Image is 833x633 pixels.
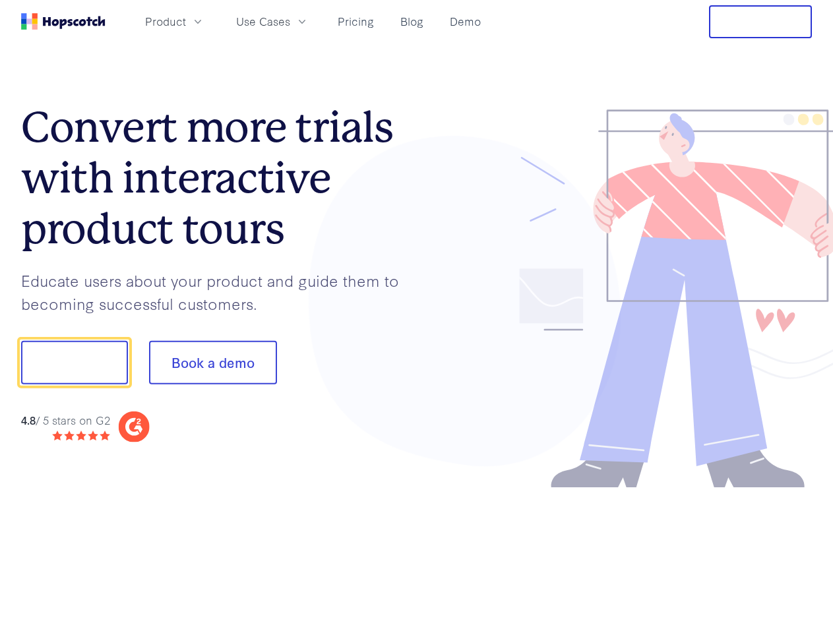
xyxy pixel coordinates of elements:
[236,13,290,30] span: Use Cases
[445,11,486,32] a: Demo
[21,341,128,384] button: Show me!
[21,411,36,427] strong: 4.8
[21,269,417,315] p: Educate users about your product and guide them to becoming successful customers.
[709,5,812,38] button: Free Trial
[145,13,186,30] span: Product
[332,11,379,32] a: Pricing
[21,411,110,428] div: / 5 stars on G2
[137,11,212,32] button: Product
[395,11,429,32] a: Blog
[21,102,417,254] h1: Convert more trials with interactive product tours
[228,11,317,32] button: Use Cases
[21,13,106,30] a: Home
[149,341,277,384] button: Book a demo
